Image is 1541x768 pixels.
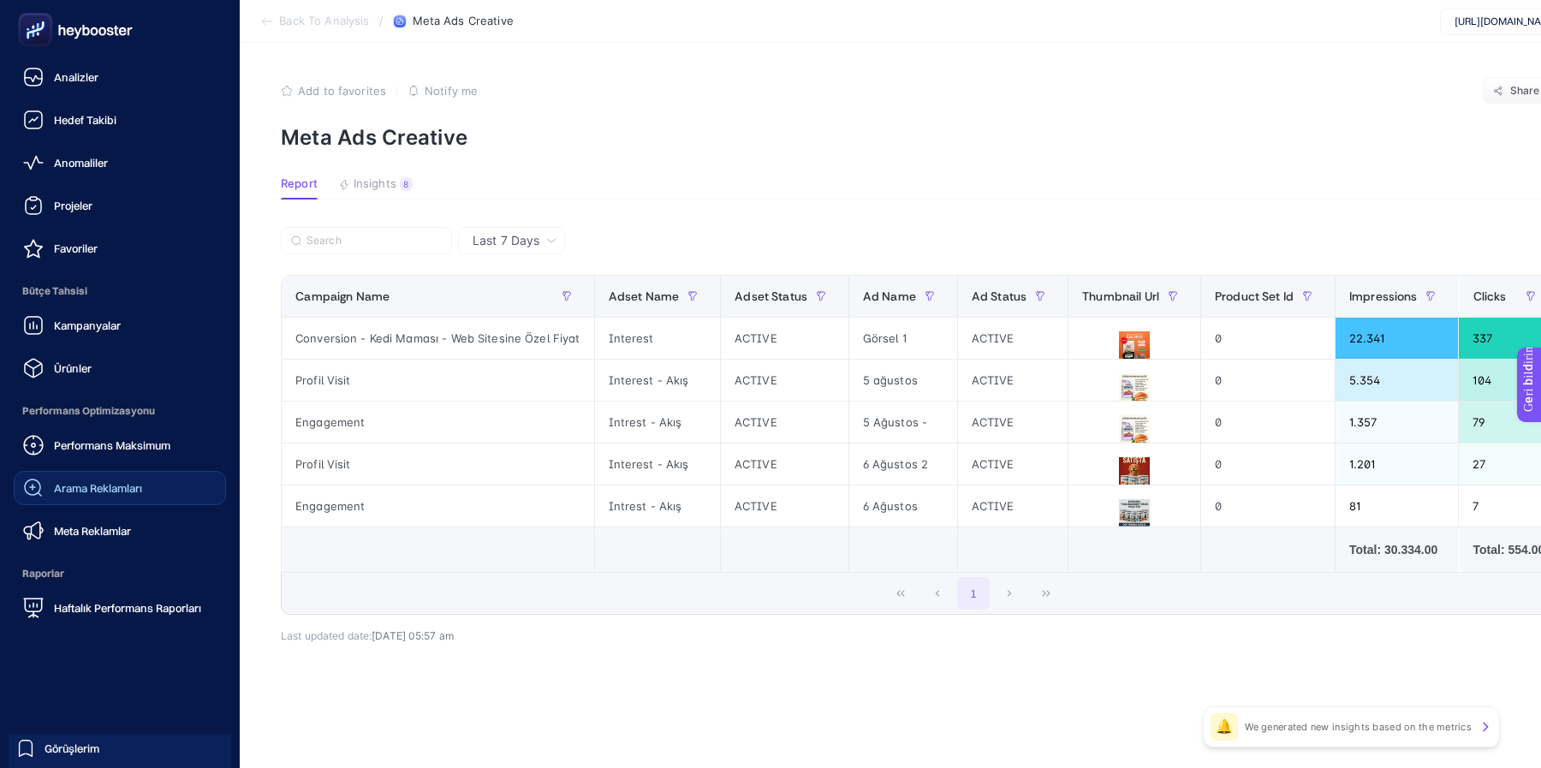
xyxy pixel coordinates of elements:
[400,177,413,191] div: 8
[54,319,121,332] font: Kampanyalar
[1201,485,1335,527] div: 0
[281,177,318,191] span: Report
[54,481,142,495] font: Arama Reklamları
[1211,713,1238,741] div: 🔔
[282,485,594,527] div: Engagement
[958,485,1068,527] div: ACTIVE
[372,629,454,642] span: [DATE] 05:57 am
[721,360,848,401] div: ACTIVE
[54,199,92,212] font: Projeler
[14,146,226,180] a: Anomaliler
[9,735,231,762] a: Görüşlerim
[473,232,539,249] span: Last 7 Days
[22,284,87,297] font: Bütçe Tahsisi
[282,318,594,359] div: Conversion - Kedi Maması - Web Sitesine Özel Fiyat
[1201,402,1335,443] div: 0
[849,485,957,527] div: 6 Ağustos
[279,15,369,28] span: Back To Analysis
[1349,289,1418,303] span: Impressions
[1215,289,1294,303] span: Product Set Id
[14,351,226,385] a: Ürünler
[282,402,594,443] div: Engagement
[282,444,594,485] div: Profil Visit
[379,14,384,27] span: /
[14,591,226,625] a: Haftalık Performans Raporları
[1336,360,1459,401] div: 5.354
[609,289,679,303] span: Adset Name
[22,404,155,417] font: Performans Optimizasyonu
[1336,318,1459,359] div: 22.341
[281,629,372,642] span: Last updated date:
[54,113,116,127] font: Hedef Takibi
[1473,289,1506,303] span: Clicks
[14,471,226,505] a: Arama Reklamları
[721,444,848,485] div: ACTIVE
[282,360,594,401] div: Profil Visit
[14,308,226,342] a: Kampanyalar
[721,485,848,527] div: ACTIVE
[354,177,396,191] span: Insights
[14,428,226,462] a: Performans Maksimum
[408,84,478,98] button: Notify me
[958,318,1068,359] div: ACTIVE
[54,524,131,538] font: Meta Reklamlar
[595,444,720,485] div: Interest - Akış
[721,402,848,443] div: ACTIVE
[1349,541,1445,558] div: Total: 30.334.00
[14,103,226,137] a: Hedef Takibi
[1336,485,1459,527] div: 81
[45,741,99,755] font: Görüşlerim
[849,444,957,485] div: 6 Ağustos 2
[849,402,957,443] div: 5 Ağustos -
[54,361,92,375] font: Ürünler
[412,15,513,28] span: Meta Ads Creative
[849,360,957,401] div: 5 ağustos
[54,601,201,615] font: Haftalık Performans Raporları
[54,70,98,84] font: Analizler
[972,289,1026,303] span: Ad Status
[1510,84,1540,98] span: Share
[425,84,478,98] span: Notify me
[1082,289,1159,303] span: Thumbnail Url
[298,84,386,98] span: Add to favorites
[849,318,957,359] div: Görsel 1
[281,84,386,98] button: Add to favorites
[595,360,720,401] div: Interest - Akış
[958,360,1068,401] div: ACTIVE
[14,188,226,223] a: Projeler
[54,241,98,255] font: Favoriler
[595,318,720,359] div: Interest
[1201,360,1335,401] div: 0
[595,485,720,527] div: Intrest - Akış
[54,438,170,452] font: Performans Maksimum
[14,514,226,548] a: Meta Reklamlar
[958,444,1068,485] div: ACTIVE
[14,60,226,94] a: Analizler
[306,235,442,247] input: Search
[22,567,64,580] font: Raporlar
[295,289,390,303] span: Campaign Name
[595,402,720,443] div: Intrest - Akış
[54,156,108,170] font: Anomaliler
[957,577,990,610] button: 1
[1336,402,1459,443] div: 1.357
[735,289,807,303] span: Adset Status
[1201,318,1335,359] div: 0
[1336,444,1459,485] div: 1.201
[721,318,848,359] div: ACTIVE
[958,402,1068,443] div: ACTIVE
[863,289,916,303] span: Ad Name
[14,231,226,265] a: Favoriler
[10,4,79,18] font: Geri bildirim
[1201,444,1335,485] div: 0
